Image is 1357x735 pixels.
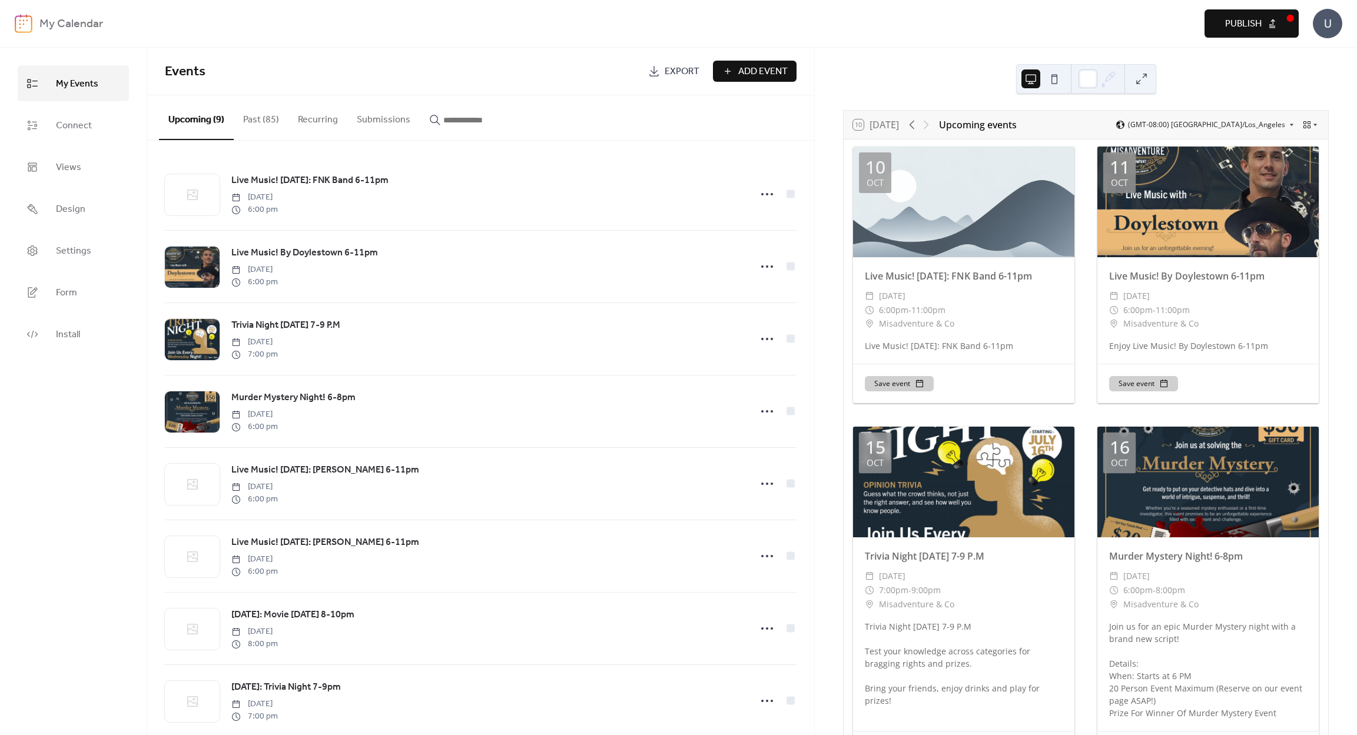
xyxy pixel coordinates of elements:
span: (GMT-08:00) [GEOGRAPHIC_DATA]/Los_Angeles [1128,121,1285,128]
a: Connect [18,107,129,143]
div: Join us for an epic Murder Mystery night with a brand new script! Details: When: Starts at 6 PM 2... [1097,620,1319,719]
img: logo [15,14,32,33]
div: ​ [1109,289,1119,303]
div: Enjoy Live Music! By Doylestown 6-11pm [1097,340,1319,352]
div: ​ [1109,303,1119,317]
span: 6:00 pm [231,566,278,578]
div: ​ [1109,569,1119,583]
div: ​ [1109,597,1119,611]
div: ​ [865,317,874,331]
div: Oct [1111,178,1128,187]
div: 10 [865,158,885,176]
a: Trivia Night [DATE] 7-9 P.M [231,318,340,333]
span: Live Music! [DATE]: [PERSON_NAME] 6-11pm [231,463,419,477]
span: [DATE]: Trivia Night 7-9pm [231,680,341,694]
div: 16 [1110,438,1130,456]
div: Oct [1111,458,1128,467]
span: - [908,583,911,597]
a: Live Music! [DATE]: FNK Band 6-11pm [231,173,389,188]
span: Connect [56,117,92,135]
span: 7:00pm [879,583,908,597]
button: Publish [1205,9,1299,38]
button: Add Event [713,61,797,82]
div: Murder Mystery Night! 6-8pm [1097,549,1319,563]
a: [DATE]: Movie [DATE] 8-10pm [231,607,354,623]
span: 6:00 pm [231,276,278,288]
span: Install [56,325,80,344]
span: Misadventure & Co [879,597,954,611]
button: Upcoming (9) [159,95,234,140]
span: 7:00 pm [231,710,278,723]
span: - [1153,583,1156,597]
span: Publish [1225,17,1262,31]
div: ​ [865,289,874,303]
div: ​ [865,583,874,597]
span: 11:00pm [1156,303,1190,317]
button: Save event [1109,376,1178,391]
span: Design [56,200,85,218]
span: Trivia Night [DATE] 7-9 P.M [231,318,340,332]
div: Live Music! By Doylestown 6-11pm [1097,269,1319,283]
div: Live Music! [DATE]: FNK Band 6-11pm [853,269,1074,283]
span: Murder Mystery Night! 6-8pm [231,391,356,405]
a: Install [18,316,129,352]
div: Oct [867,458,884,467]
button: Save event [865,376,934,391]
span: [DATE]: Movie [DATE] 8-10pm [231,608,354,622]
span: 8:00pm [1156,583,1185,597]
span: [DATE] [1123,569,1150,583]
span: 8:00 pm [231,638,278,650]
div: 11 [1110,158,1130,176]
span: - [908,303,911,317]
span: [DATE] [231,553,278,566]
span: My Events [56,75,98,93]
span: [DATE] [231,336,278,348]
a: Murder Mystery Night! 6-8pm [231,390,356,405]
span: [DATE] [879,289,905,303]
span: 11:00pm [911,303,945,317]
span: Views [56,158,81,177]
span: 6:00 pm [231,493,278,505]
span: 6:00 pm [231,204,278,216]
a: [DATE]: Trivia Night 7-9pm [231,680,341,695]
b: My Calendar [39,13,103,35]
span: [DATE] [231,698,278,710]
span: Settings [56,242,91,260]
a: Settings [18,232,129,268]
a: Form [18,274,129,310]
a: Live Music! [DATE]: [PERSON_NAME] 6-11pm [231,535,419,550]
div: U [1313,9,1342,38]
span: 9:00pm [911,583,941,597]
button: Submissions [347,95,420,139]
span: [DATE] [231,408,278,421]
a: Export [639,61,708,82]
span: Live Music! [DATE]: [PERSON_NAME] 6-11pm [231,536,419,550]
div: Trivia Night [DATE] 7-9 P.M Test your knowledge across categories for bragging rights and prizes.... [853,620,1074,707]
div: Oct [867,178,884,187]
span: [DATE] [231,191,278,204]
div: ​ [865,597,874,611]
div: Live Music! [DATE]: FNK Band 6-11pm [853,340,1074,352]
span: 6:00pm [1123,583,1153,597]
span: 6:00pm [879,303,908,317]
span: Add Event [738,65,788,79]
span: [DATE] [231,481,278,493]
span: Events [165,59,205,85]
span: 7:00 pm [231,348,278,361]
span: Misadventure & Co [1123,597,1199,611]
button: Past (85) [234,95,288,139]
span: [DATE] [879,569,905,583]
a: My Events [18,65,129,101]
span: Export [665,65,699,79]
span: [DATE] [1123,289,1150,303]
span: Misadventure & Co [1123,317,1199,331]
span: [DATE] [231,264,278,276]
span: Form [56,284,77,302]
div: ​ [865,569,874,583]
span: Live Music! By Doylestown 6-11pm [231,246,378,260]
div: ​ [865,303,874,317]
button: Recurring [288,95,347,139]
a: Live Music! By Doylestown 6-11pm [231,245,378,261]
span: 6:00 pm [231,421,278,433]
